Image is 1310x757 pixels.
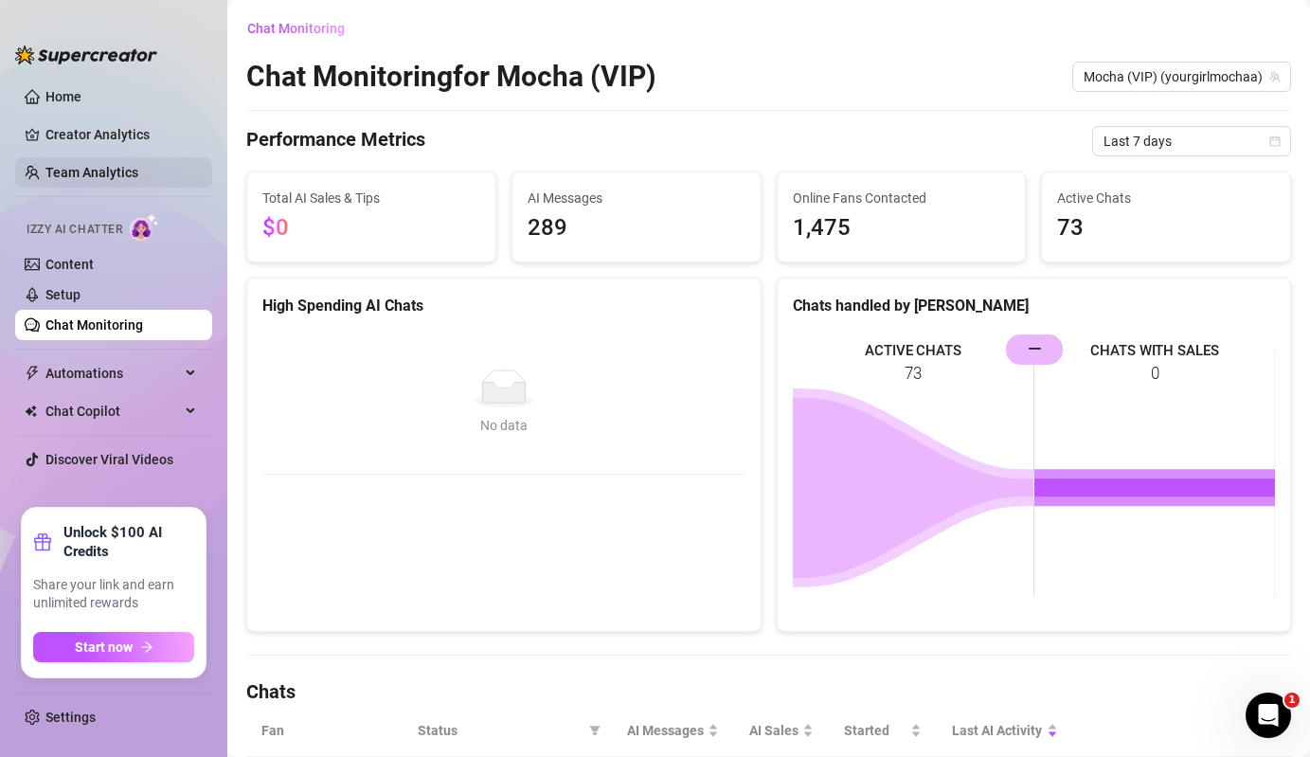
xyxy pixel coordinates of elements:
a: Creator Analytics [45,119,197,150]
button: Chat Monitoring [246,13,360,44]
img: Chat Copilot [25,405,37,418]
span: team [1269,71,1281,82]
span: AI Messages [627,720,704,741]
span: thunderbolt [25,366,40,381]
th: Last AI Activity [937,705,1072,757]
span: 73 [1057,210,1275,246]
span: filter [585,716,604,745]
a: Team Analytics [45,165,138,180]
span: arrow-right [140,640,153,654]
span: filter [589,725,601,736]
span: Status [418,720,582,741]
a: Setup [45,287,81,302]
a: Home [45,89,81,104]
div: Chats handled by [PERSON_NAME] [793,294,1276,317]
span: Chat Monitoring [247,21,345,36]
span: Start now [75,640,133,655]
th: Started [829,705,937,757]
span: gift [33,532,52,551]
th: AI Messages [612,705,734,757]
th: Fan [246,705,403,757]
div: High Spending AI Chats [262,294,745,317]
span: Share your link and earn unlimited rewards [33,576,194,613]
a: Settings [45,710,96,725]
span: 1 [1284,693,1300,708]
span: Last 7 days [1104,127,1280,155]
span: Chat Copilot [45,396,180,426]
span: 289 [528,210,745,246]
span: AI Messages [528,188,745,208]
h2: Chat Monitoring for Mocha (VIP) [246,59,656,95]
button: Start nowarrow-right [33,632,194,662]
img: logo-BBDzfeDw.svg [15,45,157,64]
span: Active Chats [1057,188,1275,208]
span: Started [844,720,906,741]
span: Online Fans Contacted [793,188,1011,208]
h4: Chats [246,678,1291,705]
a: Chat Monitoring [45,317,143,333]
span: Total AI Sales & Tips [262,188,480,208]
span: AI Sales [749,720,799,741]
span: Izzy AI Chatter [27,221,122,239]
h4: Performance Metrics [246,126,425,156]
img: AI Chatter [130,213,159,241]
span: Automations [45,358,180,388]
a: Discover Viral Videos [45,452,173,467]
span: calendar [1269,135,1281,147]
span: Mocha (VIP) (yourgirlmochaa) [1084,63,1280,91]
strong: Unlock $100 AI Credits [63,523,194,561]
a: Content [45,257,94,272]
span: Last AI Activity [952,720,1042,741]
div: No data [281,415,727,436]
th: AI Sales [734,705,829,757]
span: $0 [262,214,289,241]
iframe: Intercom live chat [1246,693,1291,738]
span: 1,475 [793,210,1011,246]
